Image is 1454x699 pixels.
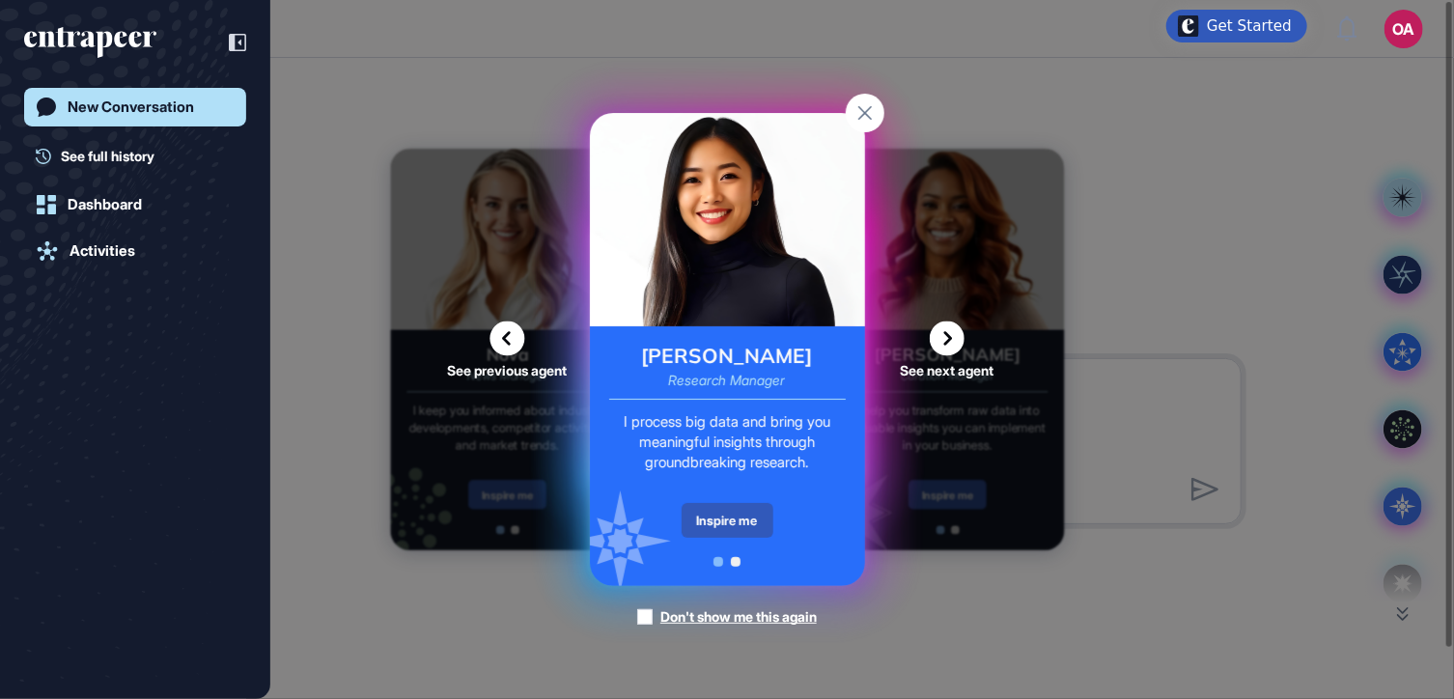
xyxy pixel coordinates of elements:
[70,242,135,260] div: Activities
[448,365,568,378] span: See previous agent
[682,503,773,538] div: Inspire me
[24,88,246,126] a: New Conversation
[900,365,993,378] span: See next agent
[660,607,817,627] div: Don't show me this again
[669,374,786,387] div: Research Manager
[590,113,865,326] img: reese-card.png
[24,185,246,224] a: Dashboard
[61,146,154,166] span: See full history
[609,411,846,472] div: I process big data and bring you meaningful insights through groundbreaking research.
[68,196,142,213] div: Dashboard
[68,98,194,116] div: New Conversation
[24,27,156,58] div: entrapeer-logo
[24,232,246,270] a: Activities
[1207,16,1292,36] div: Get Started
[1178,15,1199,37] img: launcher-image-alternative-text
[642,346,813,366] div: [PERSON_NAME]
[1166,10,1307,42] div: Open Get Started checklist
[1384,10,1423,48] button: OA
[36,146,246,166] a: See full history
